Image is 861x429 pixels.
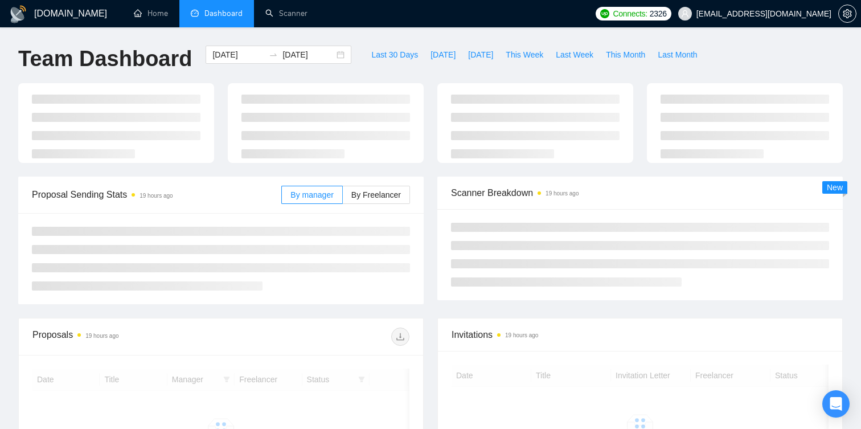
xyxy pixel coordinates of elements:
button: [DATE] [424,46,462,64]
span: Last Month [658,48,697,61]
span: setting [839,9,856,18]
span: This Month [606,48,645,61]
input: Start date [212,48,264,61]
span: 2326 [650,7,667,20]
button: Last Week [550,46,600,64]
time: 19 hours ago [546,190,579,197]
span: By manager [290,190,333,199]
div: Open Intercom Messenger [822,390,850,418]
button: This Month [600,46,651,64]
img: upwork-logo.png [600,9,609,18]
span: Scanner Breakdown [451,186,829,200]
span: Proposal Sending Stats [32,187,281,202]
span: New [827,183,843,192]
span: Last 30 Days [371,48,418,61]
div: Proposals [32,328,221,346]
span: swap-right [269,50,278,59]
span: user [681,10,689,18]
button: setting [838,5,856,23]
time: 19 hours ago [85,333,118,339]
button: Last Month [651,46,703,64]
span: Connects: [613,7,647,20]
button: [DATE] [462,46,499,64]
span: dashboard [191,9,199,17]
img: logo [9,5,27,23]
span: [DATE] [468,48,493,61]
span: to [269,50,278,59]
button: This Week [499,46,550,64]
time: 19 hours ago [140,193,173,199]
span: Invitations [452,328,829,342]
span: This Week [506,48,543,61]
a: homeHome [134,9,168,18]
button: Last 30 Days [365,46,424,64]
h1: Team Dashboard [18,46,192,72]
input: End date [282,48,334,61]
span: [DATE] [430,48,456,61]
time: 19 hours ago [505,332,538,338]
span: Dashboard [204,9,243,18]
span: Last Week [556,48,593,61]
a: setting [838,9,856,18]
a: searchScanner [265,9,307,18]
span: By Freelancer [351,190,401,199]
